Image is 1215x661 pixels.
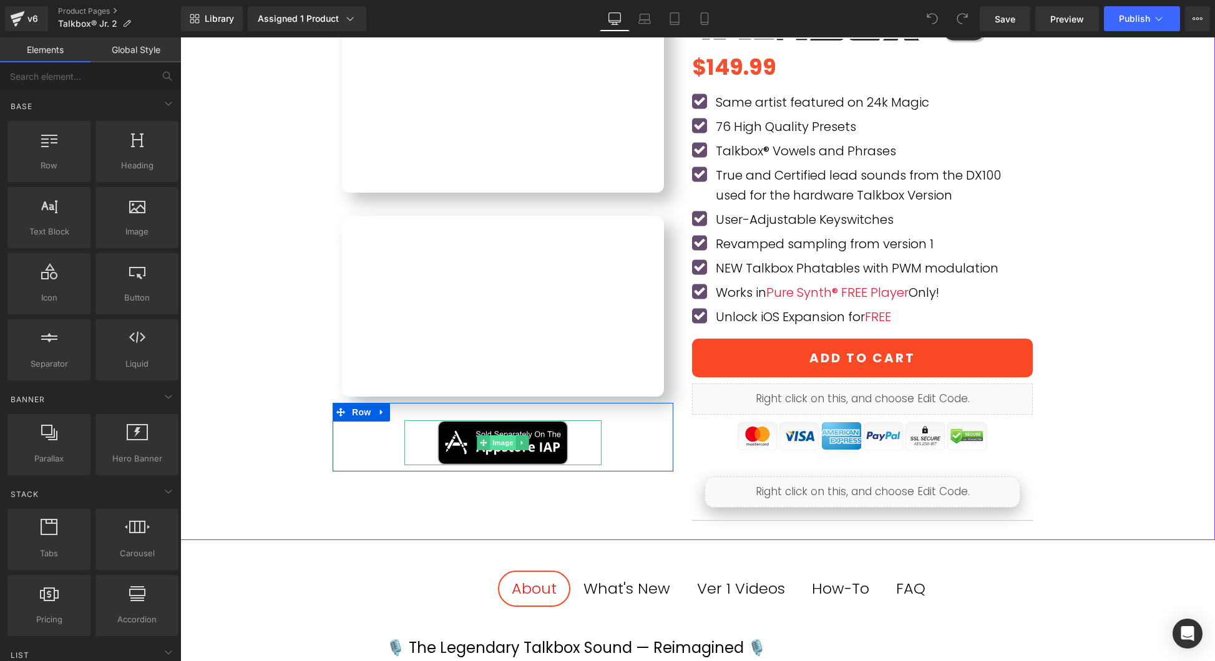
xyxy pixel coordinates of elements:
a: Pure Synth® FREE Player [586,246,728,264]
p: 76 High Quality Presets [535,79,852,99]
a: Mobile [690,6,720,31]
span: Tabs [11,547,87,560]
button: Publish [1104,6,1180,31]
span: Library [205,13,234,24]
span: Banner [9,393,46,405]
a: Global Style [90,37,181,62]
span: Liquid [99,357,175,370]
span: Icon [11,291,87,304]
span: Base [9,100,34,112]
span: Image [310,398,336,413]
button: Redo [950,6,975,31]
p: Works in Only! [535,245,852,265]
a: FREE [685,271,711,288]
a: v6 [5,6,48,31]
a: Preview [1035,6,1099,31]
div: About [331,539,376,563]
div: Ver 1 Videos [517,539,605,563]
span: Heading [99,159,175,172]
button: Add To Cart [512,301,852,340]
div: Assigned 1 Product [258,12,356,25]
span: $149.99 [512,15,596,45]
p: User-Adjustable Keyswitches [535,172,852,192]
span: Save [995,12,1015,26]
p: Talkbox® Vowels and Phrases [535,104,852,123]
p: Unlock iOS Expansion for [535,269,852,289]
a: Laptop [630,6,660,31]
span: Hero Banner [99,452,175,465]
span: Carousel [99,547,175,560]
span: Stack [9,488,40,500]
a: Desktop [600,6,630,31]
a: Product Pages [58,6,181,16]
span: Image [99,225,175,238]
span: Preview [1050,12,1084,26]
p: Same artist featured on 24k Magic [535,55,852,75]
span: Pricing [11,613,87,626]
div: How-To [632,539,689,563]
a: New Library [181,6,243,31]
div: Open Intercom Messenger [1173,619,1203,649]
p: True and Certified lead sounds from the DX100 used for the hardware Talkbox Version [535,128,852,168]
p: Revamped sampling from version 1 [535,196,852,216]
span: Parallax [11,452,87,465]
span: Talkbox® Jr. 2 [58,19,117,29]
div: What's New [403,539,490,563]
a: Expand / Collapse [193,365,210,384]
span: Add To Cart [629,312,735,329]
span: Row [168,365,193,384]
span: Text Block [11,225,87,238]
div: v6 [25,11,41,27]
span: Publish [1119,14,1150,24]
strong: 🎙️ The Legendary Talkbox Sound — Reimagined 🎙️ [206,600,586,620]
span: Separator [11,357,87,370]
p: NEW Talkbox Phatables with PWM modulation [535,221,852,241]
span: Button [99,291,175,304]
button: More [1185,6,1210,31]
span: List [9,649,31,661]
div: FAQ [716,539,745,563]
a: Tablet [660,6,690,31]
button: Undo [920,6,945,31]
span: Accordion [99,613,175,626]
a: Expand / Collapse [336,398,349,413]
span: Row [11,159,87,172]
